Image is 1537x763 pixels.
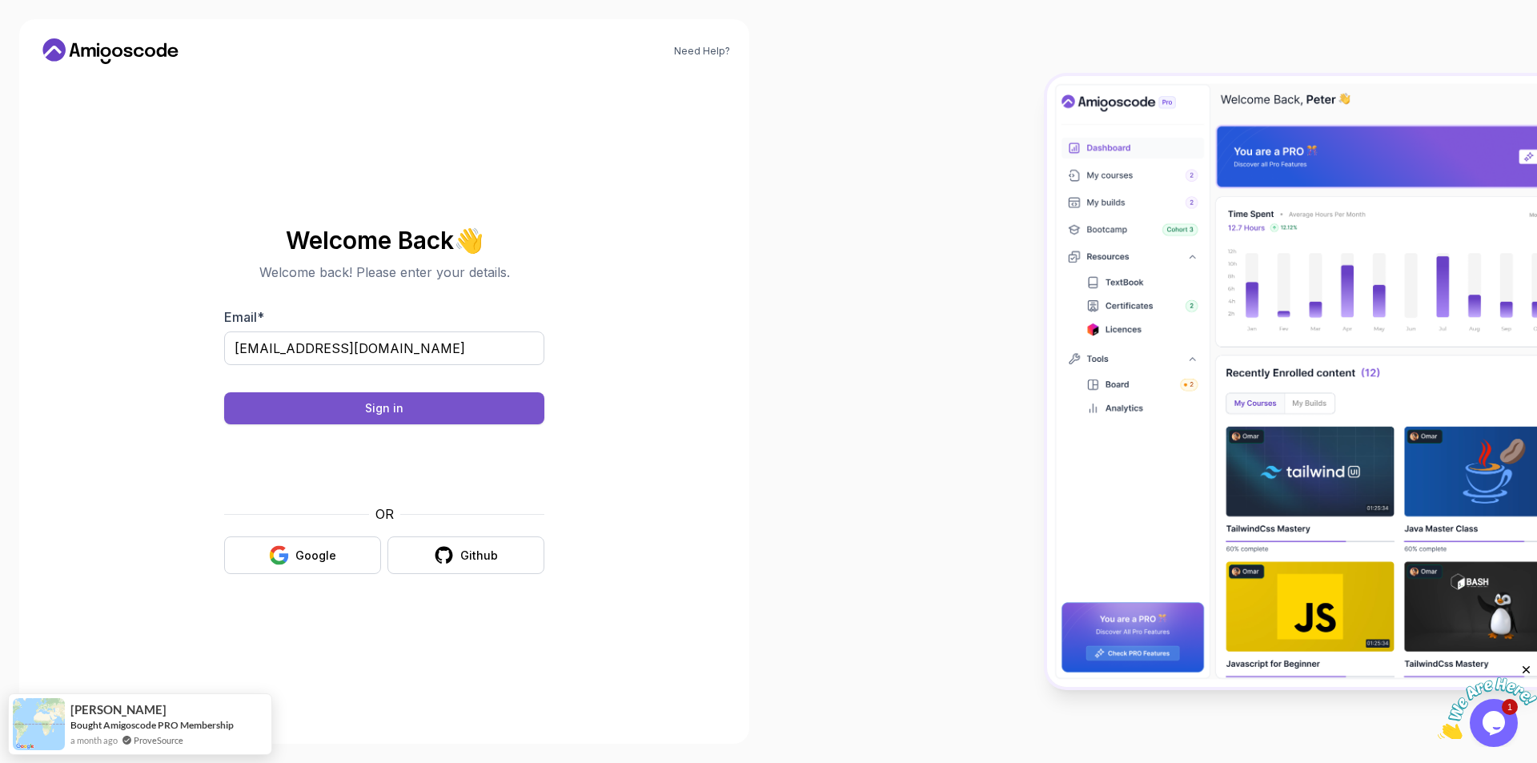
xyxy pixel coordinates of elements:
[70,733,118,747] span: a month ago
[1438,663,1537,739] iframe: chat widget
[365,400,403,416] div: Sign in
[295,548,336,564] div: Google
[224,392,544,424] button: Sign in
[103,719,234,731] a: Amigoscode PRO Membership
[224,309,264,325] label: Email *
[375,504,394,524] p: OR
[70,703,167,717] span: [PERSON_NAME]
[13,698,65,750] img: provesource social proof notification image
[263,434,505,495] iframe: Widget containing checkbox for hCaptcha security challenge
[452,225,485,255] span: 👋
[224,536,381,574] button: Google
[1047,76,1537,686] img: Amigoscode Dashboard
[70,719,102,731] span: Bought
[674,45,730,58] a: Need Help?
[134,733,183,747] a: ProveSource
[387,536,544,574] button: Github
[224,263,544,282] p: Welcome back! Please enter your details.
[460,548,498,564] div: Github
[224,331,544,365] input: Enter your email
[224,227,544,253] h2: Welcome Back
[38,38,183,64] a: Home link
